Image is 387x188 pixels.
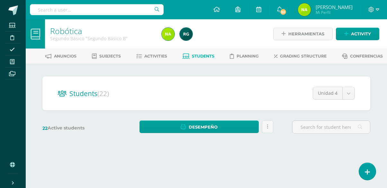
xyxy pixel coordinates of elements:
span: Grading structure [280,54,327,58]
span: Desempeño [189,121,218,133]
a: Subjects [92,51,121,61]
span: Mi Perfil [316,10,353,15]
a: Herramientas [273,28,333,40]
input: Search a user… [30,4,164,15]
span: (22) [97,89,109,98]
a: Conferencias [342,51,383,61]
span: 63 [280,8,287,15]
span: Students [69,89,109,98]
a: Planning [230,51,259,61]
a: Students [183,51,214,61]
span: [PERSON_NAME] [316,4,353,10]
a: Desempeño [139,121,259,133]
span: Conferencias [350,54,383,58]
span: Planning [237,54,259,58]
span: Herramientas [288,28,324,40]
label: Active students [42,125,121,131]
div: Segundo Básico 'Segundo Básico B' [50,35,154,41]
h1: Robótica [50,26,154,35]
img: e7204cb6e19894517303226b3150e977.png [298,3,311,16]
span: Students [192,54,214,58]
input: Search for student here… [292,121,370,133]
img: e044b199acd34bf570a575bac584e1d1.png [180,28,193,40]
span: Activity [351,28,371,40]
img: e7204cb6e19894517303226b3150e977.png [162,28,175,40]
a: Unidad 4 [313,87,355,99]
span: 22 [42,125,48,131]
span: Activities [144,54,167,58]
a: Activity [336,28,379,40]
a: Robótica [50,25,82,36]
a: Grading structure [274,51,327,61]
span: Unidad 4 [318,87,337,99]
span: Subjects [99,54,121,58]
span: Anuncios [54,54,76,58]
a: Activities [136,51,167,61]
a: Anuncios [45,51,76,61]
